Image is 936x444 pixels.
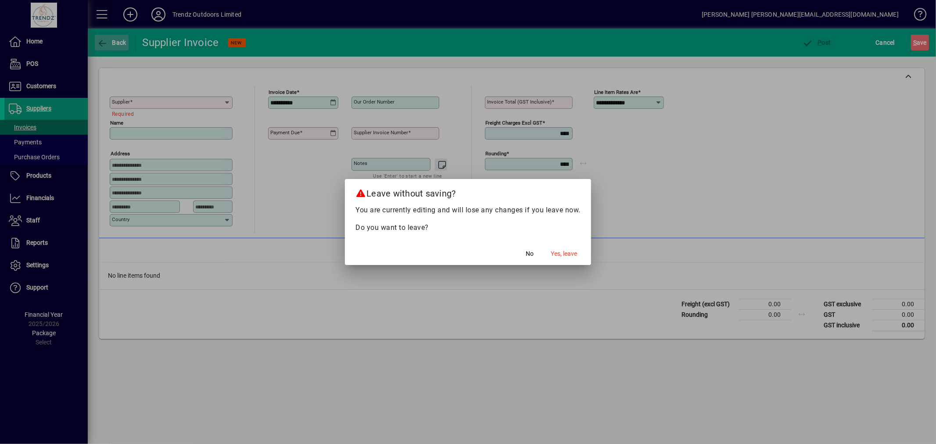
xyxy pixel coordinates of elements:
button: No [516,246,544,261]
p: Do you want to leave? [355,222,581,233]
h2: Leave without saving? [345,179,591,204]
span: Yes, leave [551,249,577,258]
p: You are currently editing and will lose any changes if you leave now. [355,205,581,215]
span: No [526,249,534,258]
button: Yes, leave [547,246,581,261]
